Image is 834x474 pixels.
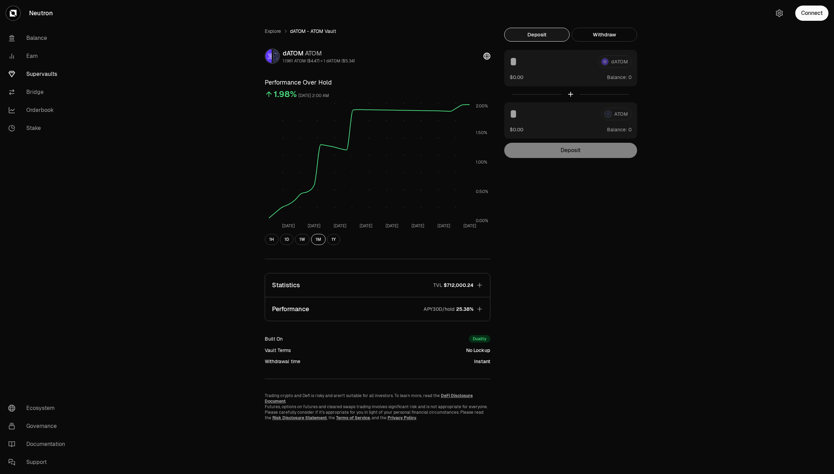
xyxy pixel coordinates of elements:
[311,234,326,245] button: 1M
[334,223,346,229] tspan: [DATE]
[3,417,75,435] a: Governance
[265,393,490,404] p: Trading crypto and Defi is risky and aren't suitable for all investors. To learn more, read the .
[795,6,828,21] button: Connect
[298,92,329,100] div: [DATE] 2:00 AM
[466,347,490,354] div: No Lockup
[456,306,473,313] span: 25.38%
[3,29,75,47] a: Balance
[476,103,488,109] tspan: 2.00%
[388,415,416,421] a: Privacy Policy
[504,28,570,42] button: Deposit
[476,218,488,223] tspan: 0.00%
[572,28,637,42] button: Withdraw
[476,189,488,194] tspan: 0.50%
[474,358,490,365] div: Instant
[283,49,355,58] div: dATOM
[463,223,476,229] tspan: [DATE]
[265,28,490,35] nav: breadcrumb
[265,404,490,421] p: Futures, options on futures and cleared swaps trading involves significant risk and is not approp...
[283,58,355,64] div: 1.1961 ATOM ($4.47) = 1 dATOM ($5.34)
[3,453,75,471] a: Support
[265,234,279,245] button: 1H
[476,130,487,135] tspan: 1.50%
[411,223,424,229] tspan: [DATE]
[280,234,293,245] button: 1D
[272,304,309,314] p: Performance
[3,119,75,137] a: Stake
[3,435,75,453] a: Documentation
[437,223,450,229] tspan: [DATE]
[3,83,75,101] a: Bridge
[272,415,327,421] a: Risk Disclosure Statement
[265,28,281,35] a: Explore
[265,78,490,87] h3: Performance Over Hold
[265,49,272,63] img: dATOM Logo
[607,74,627,81] span: Balance:
[265,335,283,342] div: Built On
[476,159,487,165] tspan: 1.00%
[386,223,398,229] tspan: [DATE]
[265,273,490,297] button: StatisticsTVL$712,000.24
[273,49,279,63] img: ATOM Logo
[290,28,336,35] span: dATOM - ATOM Vault
[327,234,340,245] button: 1Y
[3,399,75,417] a: Ecosystem
[305,49,322,57] span: ATOM
[3,101,75,119] a: Orderbook
[433,282,442,289] p: TVL
[336,415,370,421] a: Terms of Service
[3,47,75,65] a: Earn
[510,126,523,133] button: $0.00
[265,297,490,321] button: PerformanceAPY30D/hold25.38%
[308,223,320,229] tspan: [DATE]
[274,89,297,100] div: 1.98%
[360,223,372,229] tspan: [DATE]
[444,282,473,289] span: $712,000.24
[265,358,300,365] div: Withdrawal time
[469,335,490,343] div: Duality
[607,126,627,133] span: Balance:
[282,223,295,229] tspan: [DATE]
[272,280,300,290] p: Statistics
[265,393,473,404] a: DeFi Disclosure Document
[3,65,75,83] a: Supervaults
[295,234,310,245] button: 1W
[510,73,523,81] button: $0.00
[424,306,455,313] p: APY30D/hold
[265,347,291,354] div: Vault Terms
